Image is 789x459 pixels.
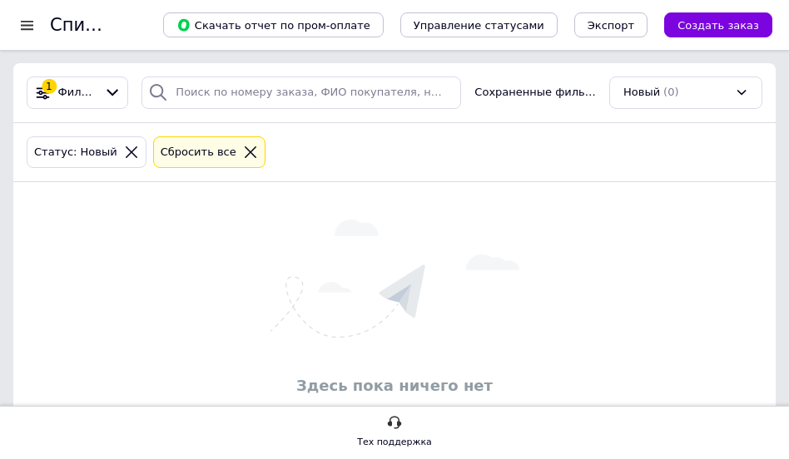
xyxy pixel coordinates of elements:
span: Создать заказ [677,19,759,32]
a: Создать заказ [648,18,772,31]
h1: Список заказов [50,15,193,35]
div: 1 [42,79,57,94]
button: Управление статусами [400,12,558,37]
input: Поиск по номеру заказа, ФИО покупателя, номеру телефона, Email, номеру накладной [141,76,461,109]
span: Управление статусами [414,19,544,32]
span: Сохраненные фильтры: [474,85,596,101]
span: Скачать отчет по пром-оплате [176,17,370,32]
span: Новый [623,85,660,101]
div: Сбросить все [157,144,240,161]
span: (0) [663,86,678,98]
div: Статус: Новый [31,144,121,161]
button: Скачать отчет по пром-оплате [163,12,384,37]
button: Создать заказ [664,12,772,37]
div: Тех поддержка [357,434,432,451]
button: Экспорт [574,12,648,37]
span: Фильтры [58,85,97,101]
span: Экспорт [588,19,634,32]
div: Здесь пока ничего нет [22,375,767,396]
